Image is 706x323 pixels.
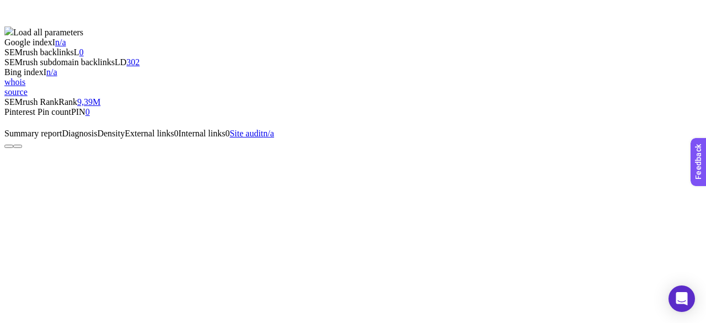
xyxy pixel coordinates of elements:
[71,107,85,117] span: PIN
[125,129,174,138] span: External links
[229,129,274,138] a: Site auditn/a
[13,28,83,37] span: Load all parameters
[4,77,25,87] a: whois
[85,107,90,117] a: 0
[79,47,84,57] a: 0
[62,129,97,138] span: Diagnosis
[4,47,74,57] span: SEMrush backlinks
[97,129,125,138] span: Density
[4,107,71,117] span: Pinterest Pin count
[4,145,13,148] button: Close panel
[74,47,79,57] span: L
[4,27,13,35] img: seoquake-icon.svg
[7,3,42,12] span: Feedback
[52,38,55,47] span: I
[13,145,22,148] button: Configure panel
[179,129,226,138] span: Internal links
[77,97,100,107] a: 9,39M
[46,67,57,77] a: n/a
[4,57,115,67] span: SEMrush subdomain backlinks
[126,57,140,67] a: 302
[229,129,263,138] span: Site audit
[668,285,695,312] div: Open Intercom Messenger
[4,67,44,77] span: Bing index
[115,57,126,67] span: LD
[4,38,52,47] span: Google index
[55,38,66,47] a: n/a
[174,129,179,138] span: 0
[58,97,77,107] span: Rank
[4,97,58,107] span: SEMrush Rank
[44,67,46,77] span: I
[225,129,229,138] span: 0
[4,87,28,97] a: source
[4,129,62,138] span: Summary report
[263,129,274,138] span: n/a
